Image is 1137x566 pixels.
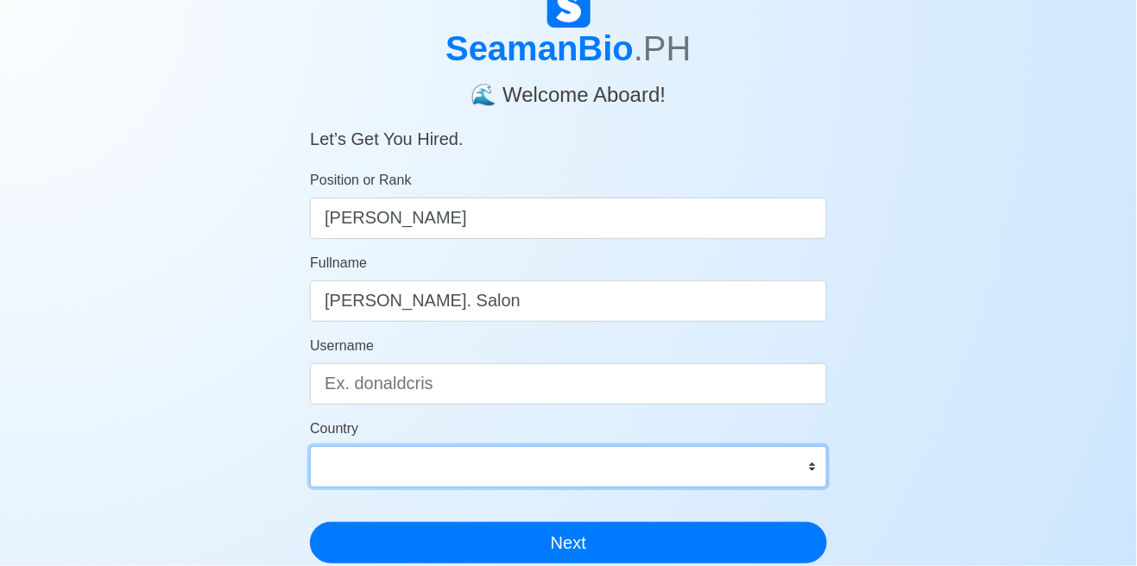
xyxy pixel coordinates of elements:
input: Your Fullname [310,280,827,322]
span: .PH [634,29,692,67]
span: Username [310,338,374,353]
span: Fullname [310,255,367,270]
h5: Let’s Get You Hired. [310,108,827,149]
label: Country [310,418,358,439]
button: Next [310,522,827,563]
input: Ex. donaldcris [310,363,827,405]
span: Position or Rank [310,173,411,187]
h4: 🌊 Welcome Aboard! [310,69,827,108]
h1: SeamanBio [310,28,827,69]
input: ex. 2nd Officer w/Master License [310,198,827,239]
